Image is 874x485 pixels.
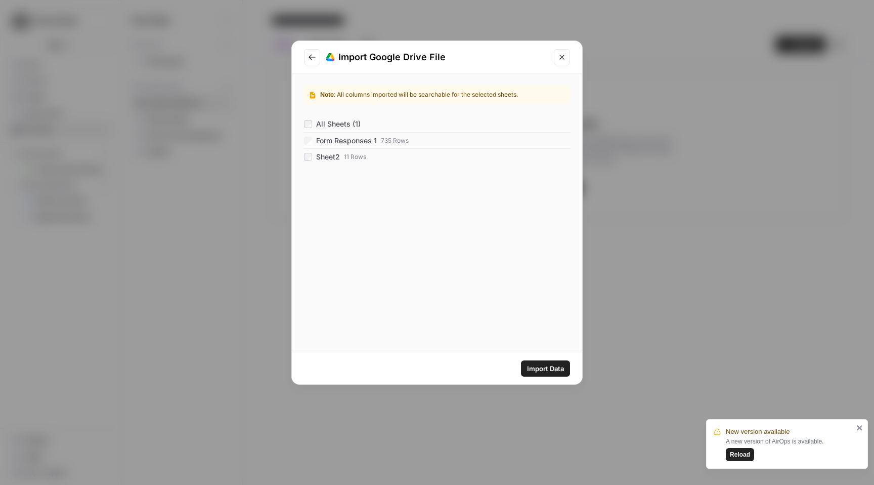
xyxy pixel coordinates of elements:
[521,360,570,377] button: Import Data
[726,427,790,437] span: New version available
[381,136,570,145] div: 735 Rows
[320,91,334,98] span: Note
[316,152,340,162] span: Sheet2
[304,137,312,145] input: Form Responses 1
[304,120,312,128] input: All Sheets (1)
[527,363,564,374] span: Import Data
[856,424,863,432] button: close
[304,153,312,161] input: Sheet2
[554,49,570,65] button: Close modal
[326,50,548,64] div: Import Google Drive File
[344,152,570,161] div: 11 Rows
[726,437,853,461] div: A new version of AirOps is available.
[304,49,320,65] button: Go to previous step
[730,450,750,459] span: Reload
[316,136,377,146] span: Form Responses 1
[334,91,518,98] span: : All columns imported will be searchable for the selected sheets.
[316,119,361,129] span: All Sheets (1)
